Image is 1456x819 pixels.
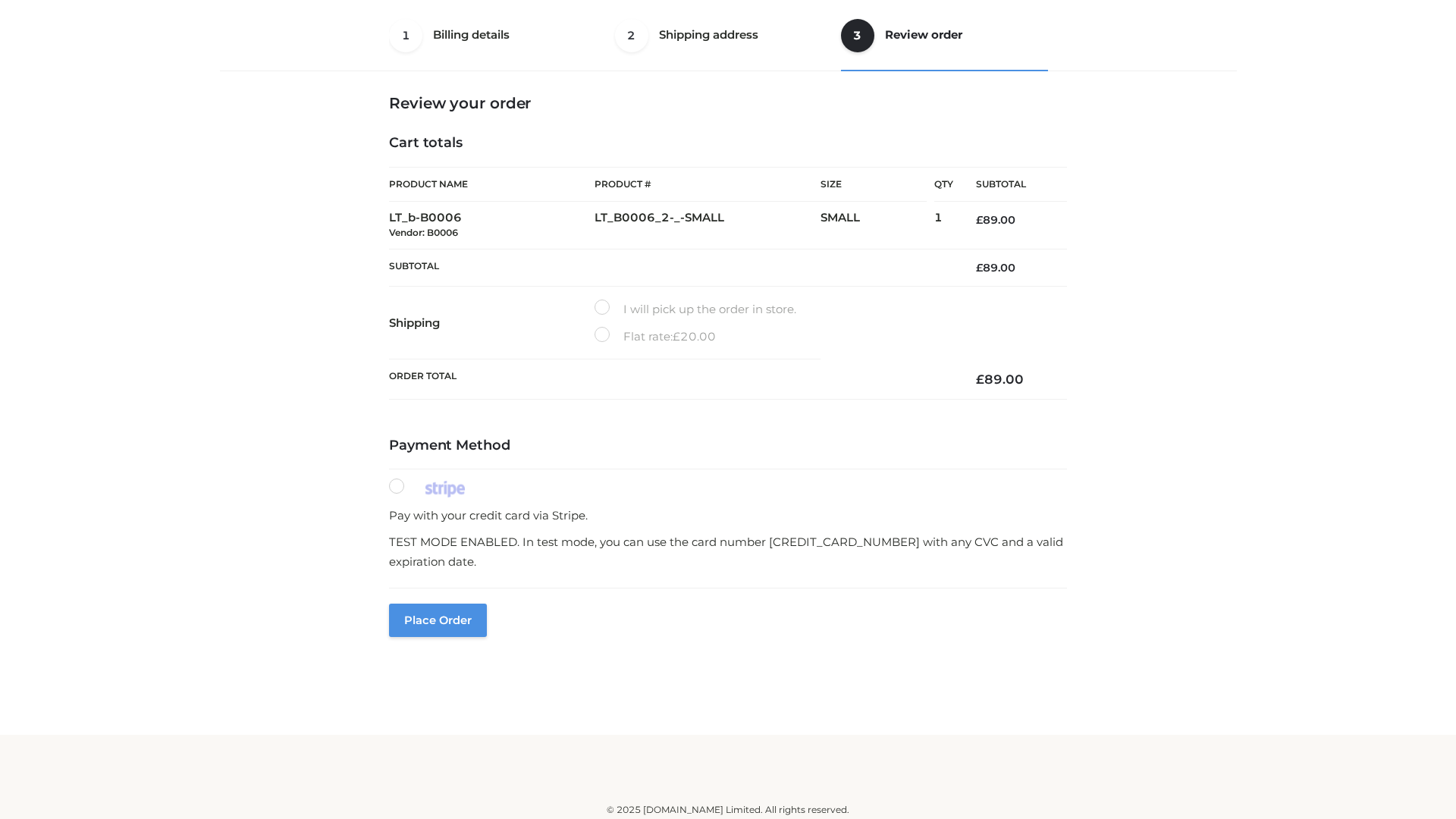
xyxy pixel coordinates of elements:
td: 1 [934,202,953,249]
span: £ [976,213,983,227]
h4: Cart totals [389,135,1067,152]
span: £ [976,261,983,275]
h3: Review your order [389,94,1067,112]
span: £ [673,329,680,344]
th: Size [821,168,927,202]
td: LT_b-B0006 [389,202,595,249]
h4: Payment Method [389,438,1067,454]
th: Qty [934,167,953,202]
th: Order Total [389,359,953,400]
div: © 2025 [DOMAIN_NAME] Limited. All rights reserved. [225,802,1231,817]
span: £ [976,372,984,387]
td: LT_B0006_2-_-SMALL [595,202,821,249]
bdi: 20.00 [673,329,716,344]
th: Subtotal [953,168,1067,202]
bdi: 89.00 [976,372,1024,387]
p: TEST MODE ENABLED. In test mode, you can use the card number [CREDIT_CARD_NUMBER] with any CVC an... [389,532,1067,571]
label: Flat rate: [595,327,716,347]
bdi: 89.00 [976,261,1015,275]
bdi: 89.00 [976,213,1015,227]
td: SMALL [821,202,934,249]
th: Shipping [389,287,595,359]
label: I will pick up the order in store. [595,300,796,319]
button: Place order [389,604,487,637]
p: Pay with your credit card via Stripe. [389,506,1067,526]
small: Vendor: B0006 [389,227,458,238]
th: Product # [595,167,821,202]
th: Product Name [389,167,595,202]
th: Subtotal [389,249,953,286]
